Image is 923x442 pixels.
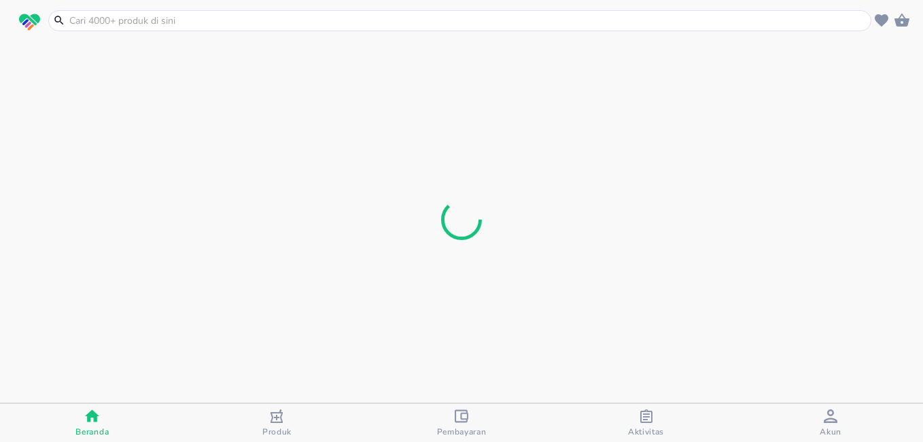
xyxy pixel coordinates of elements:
[554,404,739,442] button: Aktivitas
[369,404,554,442] button: Pembayaran
[262,426,292,437] span: Produk
[628,426,664,437] span: Aktivitas
[68,14,868,28] input: Cari 4000+ produk di sini
[185,404,370,442] button: Produk
[75,426,109,437] span: Beranda
[738,404,923,442] button: Akun
[19,14,40,31] img: logo_swiperx_s.bd005f3b.svg
[437,426,487,437] span: Pembayaran
[820,426,841,437] span: Akun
